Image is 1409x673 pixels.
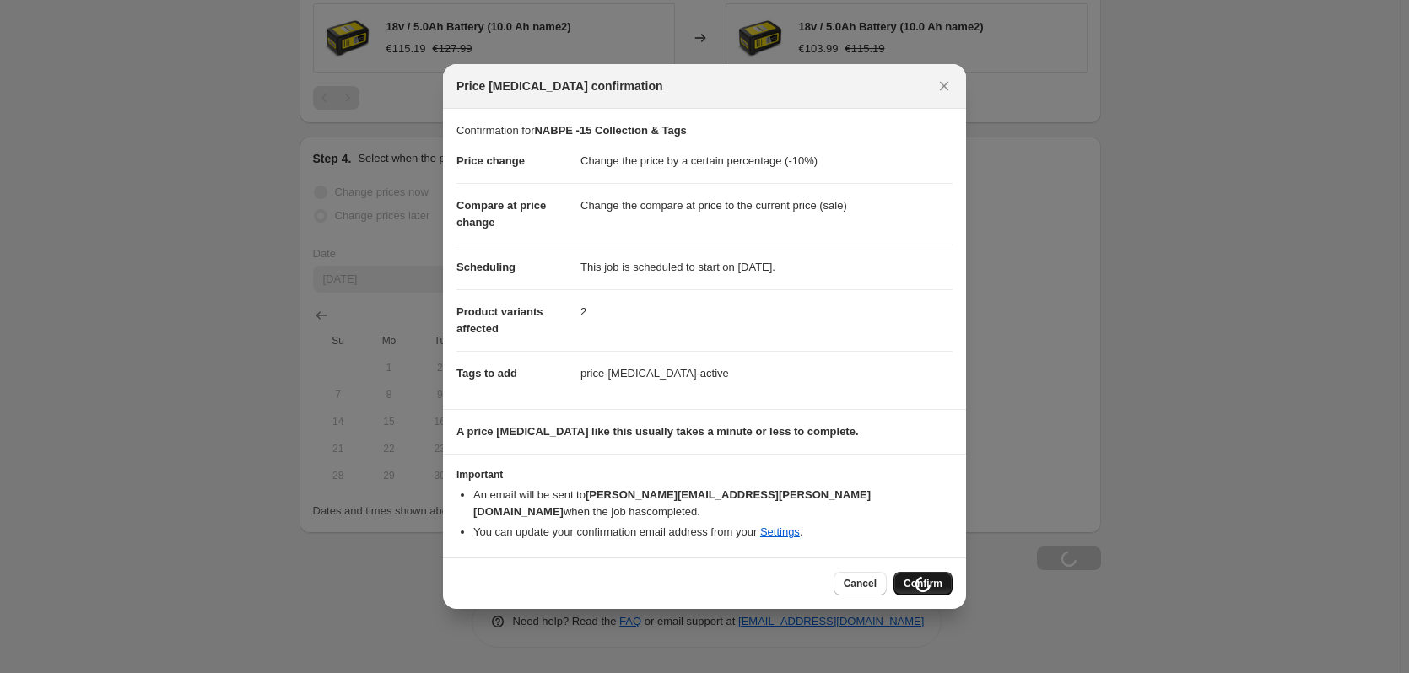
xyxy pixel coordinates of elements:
[534,124,686,137] b: NABPE -15 Collection & Tags
[456,425,859,438] b: A price [MEDICAL_DATA] like this usually takes a minute or less to complete.
[844,577,877,590] span: Cancel
[456,78,663,94] span: Price [MEDICAL_DATA] confirmation
[456,154,525,167] span: Price change
[580,289,953,334] dd: 2
[456,199,546,229] span: Compare at price change
[473,488,871,518] b: [PERSON_NAME][EMAIL_ADDRESS][PERSON_NAME][DOMAIN_NAME]
[456,468,953,482] h3: Important
[456,367,517,380] span: Tags to add
[580,245,953,289] dd: This job is scheduled to start on [DATE].
[456,305,543,335] span: Product variants affected
[760,525,800,538] a: Settings
[473,524,953,541] li: You can update your confirmation email address from your .
[473,487,953,520] li: An email will be sent to when the job has completed .
[834,572,887,595] button: Cancel
[580,351,953,396] dd: price-[MEDICAL_DATA]-active
[932,74,956,98] button: Close
[456,122,953,139] p: Confirmation for
[580,139,953,183] dd: Change the price by a certain percentage (-10%)
[580,183,953,228] dd: Change the compare at price to the current price (sale)
[456,261,516,273] span: Scheduling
